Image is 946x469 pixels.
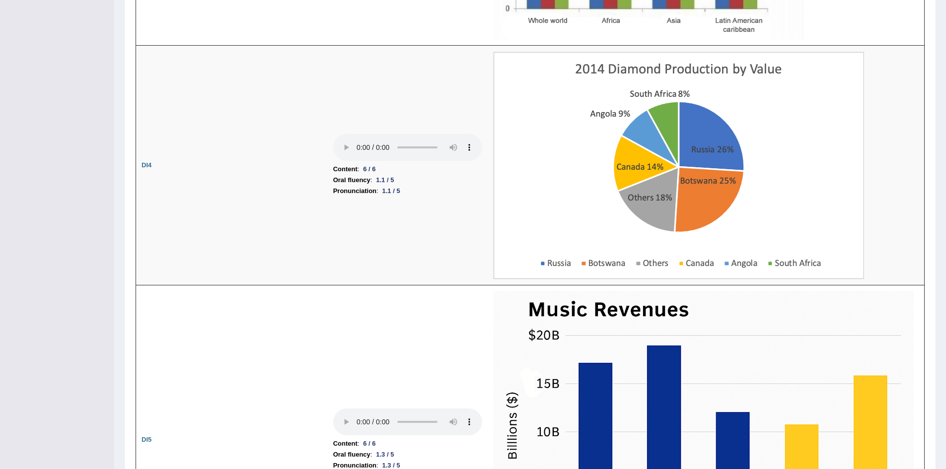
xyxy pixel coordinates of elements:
[142,436,151,443] b: DI5
[333,449,370,460] b: Oral fluency
[372,175,398,185] div: 1.1 / 5
[333,175,370,186] b: Oral fluency
[359,164,379,174] div: 6 / 6
[333,175,482,186] li: :
[333,164,358,175] b: Content
[333,186,482,197] li: :
[142,161,151,169] b: DI4
[333,438,358,449] b: Content
[333,449,482,460] li: :
[372,449,398,460] div: 1.3 / 5
[359,438,379,449] div: 6 / 6
[333,164,482,175] li: :
[333,186,376,197] b: Pronunciation
[333,438,482,449] li: :
[378,186,404,196] div: 1.1 / 5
